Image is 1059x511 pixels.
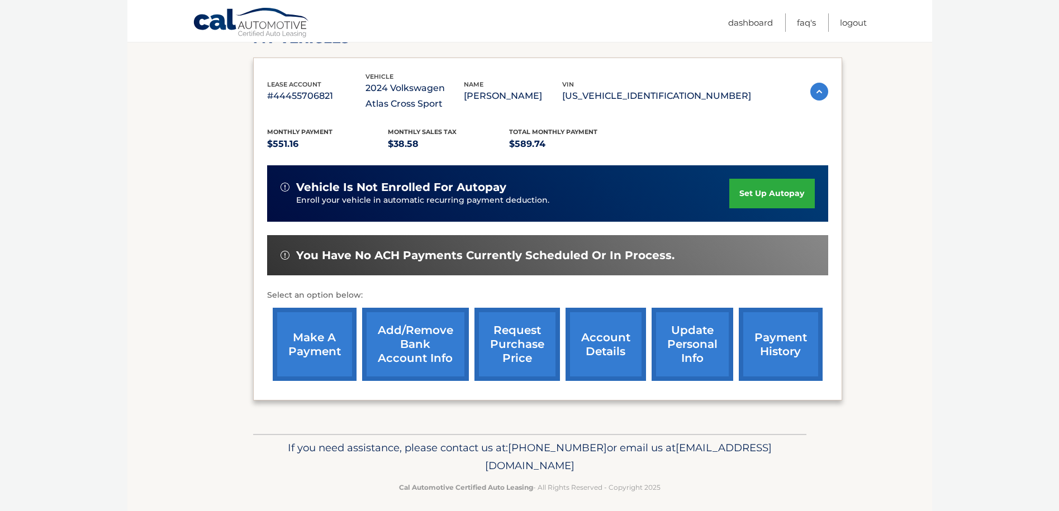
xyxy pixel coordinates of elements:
a: Dashboard [728,13,773,32]
img: alert-white.svg [281,183,289,192]
span: vin [562,80,574,88]
a: Cal Automotive [193,7,310,40]
span: [PHONE_NUMBER] [508,441,607,454]
span: vehicle [365,73,393,80]
span: name [464,80,483,88]
img: alert-white.svg [281,251,289,260]
a: make a payment [273,308,357,381]
p: #44455706821 [267,88,365,104]
a: account details [566,308,646,381]
a: Logout [840,13,867,32]
strong: Cal Automotive Certified Auto Leasing [399,483,533,491]
a: payment history [739,308,823,381]
p: $589.74 [509,136,630,152]
span: Monthly sales Tax [388,128,457,136]
a: FAQ's [797,13,816,32]
a: request purchase price [474,308,560,381]
span: lease account [267,80,321,88]
p: 2024 Volkswagen Atlas Cross Sport [365,80,464,112]
a: update personal info [652,308,733,381]
span: Total Monthly Payment [509,128,597,136]
span: Monthly Payment [267,128,333,136]
a: set up autopay [729,179,814,208]
span: [EMAIL_ADDRESS][DOMAIN_NAME] [485,441,772,472]
p: Select an option below: [267,289,828,302]
p: $551.16 [267,136,388,152]
p: - All Rights Reserved - Copyright 2025 [260,481,799,493]
img: accordion-active.svg [810,83,828,101]
a: Add/Remove bank account info [362,308,469,381]
p: $38.58 [388,136,509,152]
p: Enroll your vehicle in automatic recurring payment deduction. [296,194,730,207]
span: vehicle is not enrolled for autopay [296,180,506,194]
p: [US_VEHICLE_IDENTIFICATION_NUMBER] [562,88,751,104]
p: [PERSON_NAME] [464,88,562,104]
span: You have no ACH payments currently scheduled or in process. [296,249,675,262]
p: If you need assistance, please contact us at: or email us at [260,439,799,475]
